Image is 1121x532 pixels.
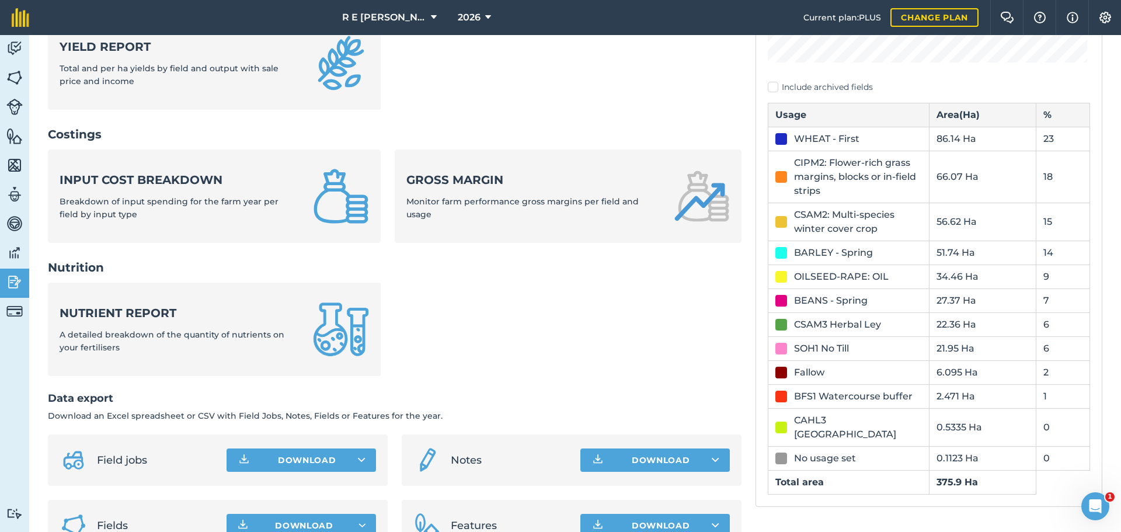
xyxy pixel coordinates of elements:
[1036,151,1090,203] td: 18
[794,413,922,441] div: CAHL3 [GEOGRAPHIC_DATA]
[48,16,381,110] a: Yield reportTotal and per ha yields by field and output with sale price and income
[342,11,426,25] span: R E [PERSON_NAME]
[6,244,23,262] img: svg+xml;base64,PD94bWwgdmVyc2lvbj0iMS4wIiBlbmNvZGluZz0idXRmLTgiPz4KPCEtLSBHZW5lcmF0b3I6IEFkb2JlIE...
[1000,12,1014,23] img: Two speech bubbles overlapping with the left bubble in the forefront
[1036,408,1090,446] td: 0
[1098,12,1112,23] img: A cog icon
[580,448,730,472] button: Download
[451,452,571,468] span: Notes
[1036,288,1090,312] td: 7
[775,477,824,488] strong: Total area
[395,149,741,243] a: Gross marginMonitor farm performance gross margins per field and usage
[1067,11,1078,25] img: svg+xml;base64,PHN2ZyB4bWxucz0iaHR0cDovL3d3dy53My5vcmcvMjAwMC9zdmciIHdpZHRoPSIxNyIgaGVpZ2h0PSIxNy...
[458,11,481,25] span: 2026
[6,157,23,174] img: svg+xml;base64,PHN2ZyB4bWxucz0iaHR0cDovL3d3dy53My5vcmcvMjAwMC9zdmciIHdpZHRoPSI1NiIgaGVpZ2h0PSI2MC...
[60,172,299,188] strong: Input cost breakdown
[794,132,859,146] div: WHEAT - First
[60,39,299,55] strong: Yield report
[929,360,1036,384] td: 6.095 Ha
[1036,241,1090,265] td: 14
[674,168,730,224] img: Gross margin
[406,196,639,220] span: Monitor farm performance gross margins per field and usage
[1036,203,1090,241] td: 15
[1036,384,1090,408] td: 1
[97,452,217,468] span: Field jobs
[48,409,741,422] p: Download an Excel spreadsheet or CSV with Field Jobs, Notes, Fields or Features for the year.
[1036,265,1090,288] td: 9
[413,446,441,474] img: svg+xml;base64,PD94bWwgdmVyc2lvbj0iMS4wIiBlbmNvZGluZz0idXRmLTgiPz4KPCEtLSBHZW5lcmF0b3I6IEFkb2JlIE...
[227,448,376,472] button: Download
[313,168,369,224] img: Input cost breakdown
[929,336,1036,360] td: 21.95 Ha
[60,63,278,86] span: Total and per ha yields by field and output with sale price and income
[6,40,23,57] img: svg+xml;base64,PD94bWwgdmVyc2lvbj0iMS4wIiBlbmNvZGluZz0idXRmLTgiPz4KPCEtLSBHZW5lcmF0b3I6IEFkb2JlIE...
[929,241,1036,265] td: 51.74 Ha
[48,149,381,243] a: Input cost breakdownBreakdown of input spending for the farm year per field by input type
[794,208,922,236] div: CSAM2: Multi-species winter cover crop
[60,305,299,321] strong: Nutrient report
[6,273,23,291] img: svg+xml;base64,PD94bWwgdmVyc2lvbj0iMS4wIiBlbmNvZGluZz0idXRmLTgiPz4KPCEtLSBHZW5lcmF0b3I6IEFkb2JlIE...
[1033,12,1047,23] img: A question mark icon
[929,446,1036,470] td: 0.1123 Ha
[406,172,660,188] strong: Gross margin
[929,312,1036,336] td: 22.36 Ha
[1036,312,1090,336] td: 6
[794,342,849,356] div: SOH1 No Till
[6,69,23,86] img: svg+xml;base64,PHN2ZyB4bWxucz0iaHR0cDovL3d3dy53My5vcmcvMjAwMC9zdmciIHdpZHRoPSI1NiIgaGVpZ2h0PSI2MC...
[929,265,1036,288] td: 34.46 Ha
[6,186,23,203] img: svg+xml;base64,PD94bWwgdmVyc2lvbj0iMS4wIiBlbmNvZGluZz0idXRmLTgiPz4KPCEtLSBHZW5lcmF0b3I6IEFkb2JlIE...
[929,151,1036,203] td: 66.07 Ha
[6,303,23,319] img: svg+xml;base64,PD94bWwgdmVyc2lvbj0iMS4wIiBlbmNvZGluZz0idXRmLTgiPz4KPCEtLSBHZW5lcmF0b3I6IEFkb2JlIE...
[6,127,23,145] img: svg+xml;base64,PHN2ZyB4bWxucz0iaHR0cDovL3d3dy53My5vcmcvMjAwMC9zdmciIHdpZHRoPSI1NiIgaGVpZ2h0PSI2MC...
[60,446,88,474] img: svg+xml;base64,PD94bWwgdmVyc2lvbj0iMS4wIiBlbmNvZGluZz0idXRmLTgiPz4KPCEtLSBHZW5lcmF0b3I6IEFkb2JlIE...
[794,451,856,465] div: No usage set
[794,246,873,260] div: BARLEY - Spring
[937,477,978,488] strong: 375.9 Ha
[12,8,29,27] img: fieldmargin Logo
[768,103,929,127] th: Usage
[929,288,1036,312] td: 27.37 Ha
[794,390,913,404] div: BFS1 Watercourse buffer
[1105,492,1115,502] span: 1
[794,270,889,284] div: OILSEED-RAPE: OIL
[1036,103,1090,127] th: %
[313,35,369,91] img: Yield report
[48,283,381,376] a: Nutrient reportA detailed breakdown of the quantity of nutrients on your fertilisers
[794,294,868,308] div: BEANS - Spring
[60,329,284,353] span: A detailed breakdown of the quantity of nutrients on your fertilisers
[890,8,979,27] a: Change plan
[313,301,369,357] img: Nutrient report
[1036,336,1090,360] td: 6
[929,408,1036,446] td: 0.5335 Ha
[768,81,1090,93] label: Include archived fields
[591,453,605,467] img: Download icon
[48,259,741,276] h2: Nutrition
[803,11,881,24] span: Current plan : PLUS
[237,453,251,467] img: Download icon
[1036,360,1090,384] td: 2
[6,99,23,115] img: svg+xml;base64,PD94bWwgdmVyc2lvbj0iMS4wIiBlbmNvZGluZz0idXRmLTgiPz4KPCEtLSBHZW5lcmF0b3I6IEFkb2JlIE...
[275,520,333,531] span: Download
[60,196,278,220] span: Breakdown of input spending for the farm year per field by input type
[6,508,23,519] img: svg+xml;base64,PD94bWwgdmVyc2lvbj0iMS4wIiBlbmNvZGluZz0idXRmLTgiPz4KPCEtLSBHZW5lcmF0b3I6IEFkb2JlIE...
[48,126,741,142] h2: Costings
[48,390,741,407] h2: Data export
[929,203,1036,241] td: 56.62 Ha
[1036,127,1090,151] td: 23
[929,127,1036,151] td: 86.14 Ha
[794,318,881,332] div: CSAM3 Herbal Ley
[929,384,1036,408] td: 2.471 Ha
[6,215,23,232] img: svg+xml;base64,PD94bWwgdmVyc2lvbj0iMS4wIiBlbmNvZGluZz0idXRmLTgiPz4KPCEtLSBHZW5lcmF0b3I6IEFkb2JlIE...
[794,156,922,198] div: CIPM2: Flower-rich grass margins, blocks or in-field strips
[1081,492,1109,520] iframe: Intercom live chat
[1036,446,1090,470] td: 0
[794,366,824,380] div: Fallow
[929,103,1036,127] th: Area ( Ha )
